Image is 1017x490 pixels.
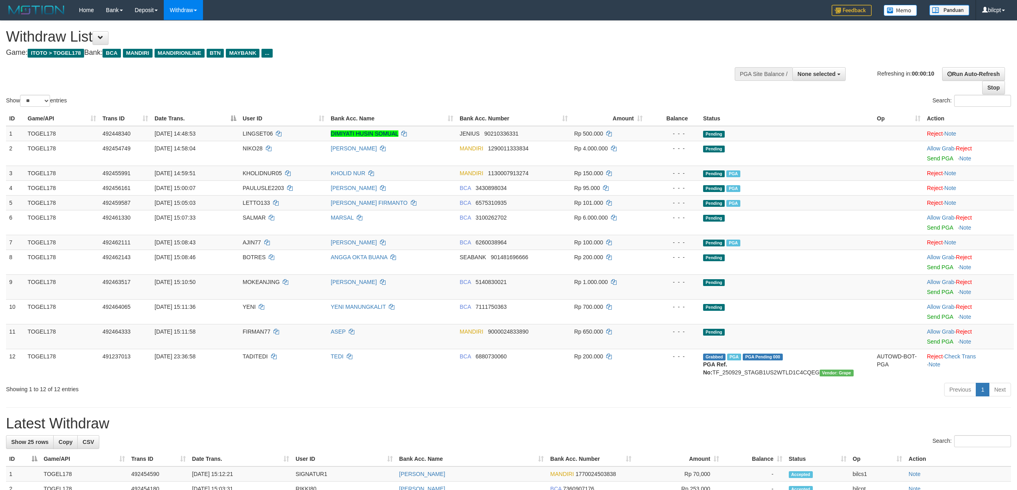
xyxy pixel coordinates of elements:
[24,180,99,195] td: TOGEL178
[331,170,365,176] a: KHOLID NUR
[77,435,99,449] a: CSV
[243,304,256,310] span: YENI
[82,439,94,445] span: CSV
[460,304,471,310] span: BCA
[331,304,386,310] a: YENI MANUNGKALIT
[24,235,99,250] td: TOGEL178
[103,185,131,191] span: 492456161
[123,49,153,58] span: MANDIRI
[942,67,1005,81] a: Run Auto-Refresh
[261,49,272,58] span: ...
[927,304,954,310] a: Allow Grab
[574,145,608,152] span: Rp 4.000.000
[331,328,346,335] a: ASEP
[460,145,483,152] span: MANDIRI
[927,239,943,246] a: Reject
[53,435,78,449] a: Copy
[954,435,1011,447] input: Search:
[635,452,722,466] th: Amount: activate to sort column ascending
[550,471,574,477] span: MANDIRI
[6,299,24,324] td: 10
[24,166,99,180] td: TOGEL178
[488,170,529,176] span: Copy 1130007913274 to clipboard
[927,145,954,152] a: Allow Grab
[574,239,603,246] span: Rp 100.000
[927,254,954,260] a: Allow Grab
[927,314,953,320] a: Send PGA
[6,416,1011,432] h1: Latest Withdraw
[155,254,195,260] span: [DATE] 15:08:46
[6,324,24,349] td: 11
[243,254,266,260] span: BOTRES
[956,145,972,152] a: Reject
[722,466,786,482] td: -
[6,382,418,393] div: Showing 1 to 12 of 12 entries
[460,254,486,260] span: SEABANK
[40,466,128,482] td: TOGEL178
[929,361,941,368] a: Note
[924,126,1014,141] td: ·
[488,145,529,152] span: Copy 1290011333834 to clipboard
[460,170,483,176] span: MANDIRI
[24,126,99,141] td: TOGEL178
[703,146,725,152] span: Pending
[460,328,483,335] span: MANDIRI
[243,130,273,137] span: LINGSET06
[155,328,195,335] span: [DATE] 15:11:58
[927,224,953,231] a: Send PGA
[726,200,740,207] span: Marked by bilcs1
[331,130,398,137] a: DIMIYATI HUSIN SOMUAL
[982,81,1005,94] a: Stop
[649,169,697,177] div: - - -
[924,299,1014,324] td: ·
[155,304,195,310] span: [DATE] 15:11:36
[649,144,697,152] div: - - -
[959,155,971,162] a: Note
[574,304,603,310] span: Rp 700.000
[331,239,377,246] a: [PERSON_NAME]
[155,200,195,206] span: [DATE] 15:05:03
[103,279,131,285] span: 492463517
[6,166,24,180] td: 3
[328,111,456,126] th: Bank Acc. Name: activate to sort column ascending
[574,170,603,176] span: Rp 150.000
[927,170,943,176] a: Reject
[24,274,99,299] td: TOGEL178
[850,452,906,466] th: Op: activate to sort column ascending
[877,70,934,76] span: Refreshing in:
[6,274,24,299] td: 9
[243,279,280,285] span: MOKEANJING
[574,279,608,285] span: Rp 1.000.000
[924,324,1014,349] td: ·
[399,471,445,477] a: [PERSON_NAME]
[6,435,54,449] a: Show 25 rows
[924,195,1014,210] td: ·
[243,170,282,176] span: KHOLIDNUR05
[959,314,971,320] a: Note
[24,141,99,166] td: TOGEL178
[58,439,72,445] span: Copy
[6,195,24,210] td: 5
[927,264,953,270] a: Send PGA
[792,67,846,81] button: None selected
[155,49,205,58] span: MANDIRIONLINE
[103,239,131,246] span: 492462111
[155,145,195,152] span: [DATE] 14:58:04
[476,214,507,221] span: Copy 3100262702 to clipboard
[189,466,293,482] td: [DATE] 15:12:21
[924,274,1014,299] td: ·
[945,185,957,191] a: Note
[927,214,954,221] a: Allow Grab
[189,452,293,466] th: Date Trans.: activate to sort column ascending
[743,354,783,360] span: PGA Pending
[959,289,971,295] a: Note
[226,49,259,58] span: MAYBANK
[945,170,957,176] a: Note
[155,170,195,176] span: [DATE] 14:59:51
[476,200,507,206] span: Copy 6575310935 to clipboard
[456,111,571,126] th: Bank Acc. Number: activate to sort column ascending
[976,383,989,396] a: 1
[6,210,24,235] td: 6
[292,466,396,482] td: SIGNATUR1
[703,215,725,222] span: Pending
